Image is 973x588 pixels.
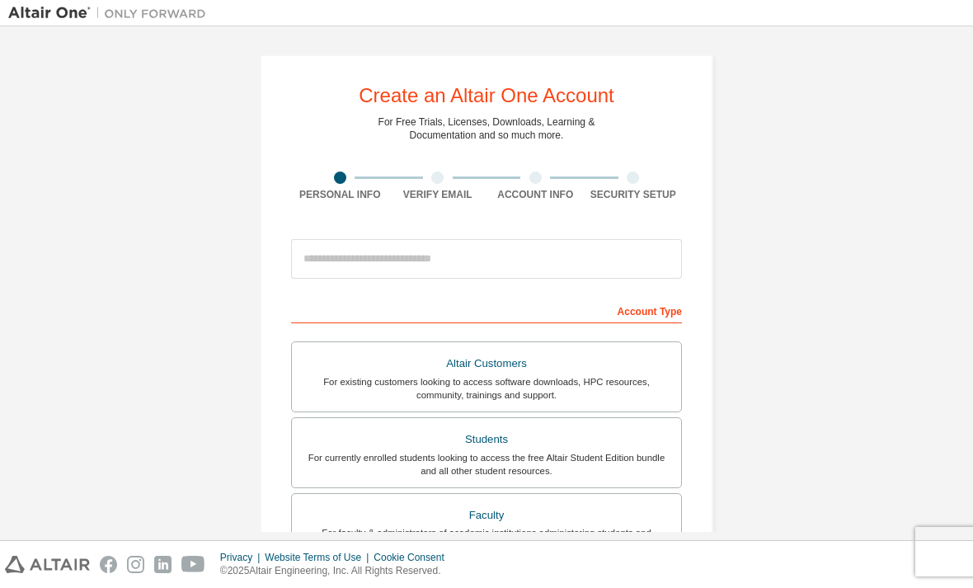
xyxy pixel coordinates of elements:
div: Students [302,428,671,451]
div: For currently enrolled students looking to access the free Altair Student Edition bundle and all ... [302,451,671,477]
div: Account Type [291,297,682,323]
img: youtube.svg [181,556,205,573]
img: linkedin.svg [154,556,172,573]
div: Account Info [486,188,585,201]
div: Altair Customers [302,352,671,375]
div: Create an Altair One Account [359,86,614,106]
div: Personal Info [291,188,389,201]
div: Cookie Consent [374,551,454,564]
div: For existing customers looking to access software downloads, HPC resources, community, trainings ... [302,375,671,402]
div: Website Terms of Use [265,551,374,564]
img: Altair One [8,5,214,21]
div: Faculty [302,504,671,527]
img: instagram.svg [127,556,144,573]
img: altair_logo.svg [5,556,90,573]
div: Verify Email [389,188,487,201]
div: Security Setup [585,188,683,201]
div: For faculty & administrators of academic institutions administering students and accessing softwa... [302,526,671,553]
div: For Free Trials, Licenses, Downloads, Learning & Documentation and so much more. [378,115,595,142]
p: © 2025 Altair Engineering, Inc. All Rights Reserved. [220,564,454,578]
div: Privacy [220,551,265,564]
img: facebook.svg [100,556,117,573]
